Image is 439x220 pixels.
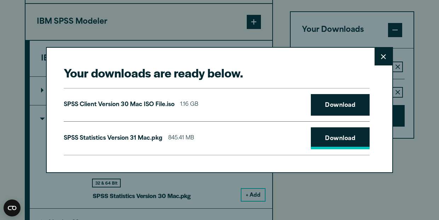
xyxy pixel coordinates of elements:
span: 845.41 MB [168,133,194,144]
p: SPSS Statistics Version 31 Mac.pkg [64,133,163,144]
h2: Your downloads are ready below. [64,65,370,81]
p: SPSS Client Version 30 Mac ISO File.iso [64,100,175,110]
span: 1.16 GB [180,100,198,110]
a: Download [311,127,370,149]
a: Download [311,94,370,116]
button: Open CMP widget [4,199,21,216]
